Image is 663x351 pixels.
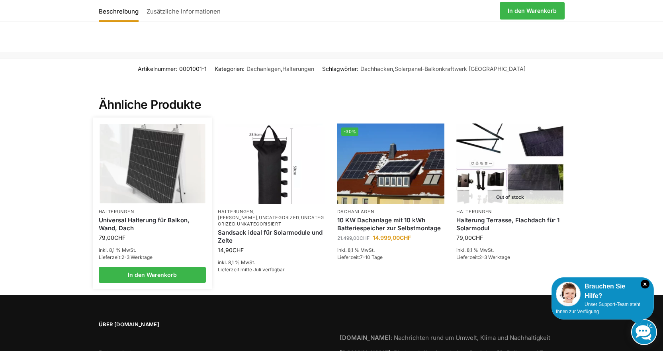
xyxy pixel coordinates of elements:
bdi: 21.499,00 [337,235,370,241]
a: Dachanlagen [337,209,374,214]
a: 10 KW Dachanlage mit 10 kWh Batteriespeicher zur Selbstmontage [337,216,445,232]
a: Halterungen [456,209,492,214]
img: Befestigung Solarpaneele [100,124,205,204]
a: Halterungen [282,65,314,72]
span: Kategorien: , [215,65,314,73]
span: Artikelnummer: [138,65,207,73]
a: Dachanlagen [246,65,281,72]
img: Halterung Terrasse, Flachdach für 1 Solarmodul [456,124,564,204]
span: 2-3 Werktage [479,254,510,260]
bdi: 14.999,00 [373,234,411,241]
a: [DOMAIN_NAME]: Nachrichten rund um Umwelt, Klima und Nachhaltigkeit [340,334,550,341]
span: Schlagwörter: , [322,65,526,73]
strong: [DOMAIN_NAME] [340,334,391,341]
a: Sandsack ideal für Solarmodule und Zelte [218,229,325,244]
a: In den Warenkorb legen: „Universal Halterung für Balkon, Wand, Dach“ [99,267,206,283]
bdi: 14,90 [218,247,244,253]
p: inkl. 8,1 % MwSt. [99,247,206,254]
a: Unkategorisiert [237,221,282,227]
img: Solar Dachanlage 6,5 KW [337,124,445,204]
p: inkl. 8,1 % MwSt. [218,259,325,266]
div: Brauchen Sie Hilfe? [556,282,649,301]
p: , , , , [218,209,325,227]
p: inkl. 8,1 % MwSt. [337,247,445,254]
i: Schließen [641,280,649,288]
span: CHF [400,234,411,241]
a: Out of stockHalterung Terrasse, Flachdach für 1 Solarmodul [456,124,564,204]
bdi: 79,00 [99,234,125,241]
a: Solarpanel-Balkonkraftwerk [GEOGRAPHIC_DATA] [395,65,526,72]
a: Dachhacken [360,65,393,72]
span: Lieferzeit: [456,254,510,260]
a: Uncategorized [259,215,299,220]
span: 0001001-1 [179,65,207,72]
a: Halterung Terrasse, Flachdach für 1 Solarmodul [456,216,564,232]
a: -30%Solar Dachanlage 6,5 KW [337,124,445,204]
span: 7-10 Tage [360,254,383,260]
h2: Ähnliche Produkte [99,78,565,112]
a: Halterungen [99,209,134,214]
a: Uncategorized [218,215,324,226]
p: inkl. 8,1 % MwSt. [456,247,564,254]
a: [PERSON_NAME] [218,215,257,220]
span: Lieferzeit: [218,267,285,273]
a: Universal Halterung für Balkon, Wand, Dach [99,216,206,232]
span: Unser Support-Team steht Ihnen zur Verfügung [556,302,640,314]
span: mitte Juli verfügbar [241,267,285,273]
img: Customer service [556,282,581,306]
span: Lieferzeit: [337,254,383,260]
span: CHF [233,247,244,253]
img: Sandsäcke zu Beschwerung Camping, Schirme, Pavilions-Solarmodule [218,124,325,204]
span: CHF [114,234,125,241]
span: 2-3 Werktage [121,254,153,260]
span: Lieferzeit: [99,254,153,260]
span: CHF [360,235,370,241]
a: Halterungen [218,209,253,214]
span: CHF [472,234,483,241]
bdi: 79,00 [456,234,483,241]
span: Über [DOMAIN_NAME] [99,321,324,329]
